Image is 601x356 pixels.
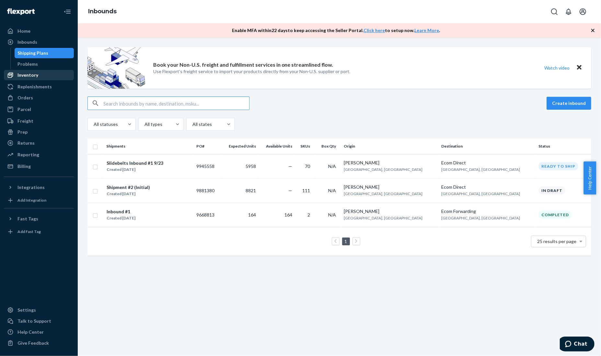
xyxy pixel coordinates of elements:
[328,163,336,169] span: N/A
[107,208,135,215] div: Inbound #1
[83,2,122,21] ol: breadcrumbs
[341,139,439,154] th: Origin
[4,214,74,224] button: Fast Tags
[107,215,135,221] div: Created [DATE]
[153,68,351,75] p: Use Flexport’s freight service to import your products directly from your Non-U.S. supplier or port.
[17,216,38,222] div: Fast Tags
[576,5,589,18] button: Open account menu
[415,28,439,33] a: Learn More
[17,106,31,113] div: Parcel
[4,70,74,80] a: Inventory
[194,178,221,203] td: 9881380
[248,212,256,217] span: 164
[246,188,256,193] span: 8821
[194,203,221,227] td: 9668813
[344,208,436,215] div: [PERSON_NAME]
[17,340,49,346] div: Give Feedback
[548,5,561,18] button: Open Search Box
[295,139,316,154] th: SKUs
[103,97,249,110] input: Search inbounds by name, destination, msku...
[144,121,144,128] input: All types
[344,191,422,196] span: [GEOGRAPHIC_DATA], [GEOGRAPHIC_DATA]
[221,139,259,154] th: Expected Units
[17,95,33,101] div: Orders
[344,160,436,166] div: [PERSON_NAME]
[4,150,74,160] a: Reporting
[4,116,74,126] a: Freight
[107,191,150,197] div: Created [DATE]
[441,216,520,220] span: [GEOGRAPHIC_DATA], [GEOGRAPHIC_DATA]
[17,151,39,158] div: Reporting
[562,5,575,18] button: Open notifications
[4,82,74,92] a: Replenishments
[17,28,30,34] div: Home
[441,184,534,190] div: Ecom Direct
[289,188,293,193] span: —
[61,5,74,18] button: Close Navigation
[17,140,35,146] div: Returns
[441,208,534,215] div: Ecom Forwarding
[7,8,35,15] img: Flexport logo
[15,48,74,58] a: Shipping Plans
[93,121,94,128] input: All statuses
[4,161,74,172] a: Billing
[536,139,591,154] th: Status
[538,162,578,170] div: Ready to ship
[4,138,74,148] a: Returns
[305,163,310,169] span: 70
[107,184,150,191] div: Shipment #2 (Initial)
[575,63,584,72] button: Close
[4,26,74,36] a: Home
[537,239,577,244] span: 25 results per page
[107,166,163,173] div: Created [DATE]
[17,83,52,90] div: Replenishments
[538,211,572,219] div: Completed
[17,39,37,45] div: Inbounds
[18,50,49,56] div: Shipping Plans
[17,163,31,170] div: Billing
[540,63,574,72] button: Watch video
[17,72,38,78] div: Inventory
[17,197,46,203] div: Add Integration
[4,127,74,137] a: Prep
[104,139,194,154] th: Shipments
[17,329,44,335] div: Help Center
[584,161,596,195] button: Help Center
[328,188,336,193] span: N/A
[4,93,74,103] a: Orders
[560,337,595,353] iframe: Opens a widget where you can chat to one of our agents
[289,163,293,169] span: —
[315,139,341,154] th: Box Qty
[547,97,591,110] button: Create inbound
[17,184,45,191] div: Integrations
[344,184,436,190] div: [PERSON_NAME]
[107,160,163,166] div: Slidebelts Inbound #1 9/23
[343,239,349,244] a: Page 1 is your current page
[17,229,41,234] div: Add Fast Tag
[439,139,536,154] th: Destination
[538,186,565,195] div: In draft
[285,212,293,217] span: 164
[194,139,221,154] th: PO#
[4,327,74,337] a: Help Center
[344,167,422,172] span: [GEOGRAPHIC_DATA], [GEOGRAPHIC_DATA]
[15,59,74,69] a: Problems
[153,61,333,69] p: Book your Non-U.S. freight and fulfillment services in one streamlined flow.
[4,305,74,315] a: Settings
[441,160,534,166] div: Ecom Direct
[441,191,520,196] span: [GEOGRAPHIC_DATA], [GEOGRAPHIC_DATA]
[17,129,28,135] div: Prep
[259,139,295,154] th: Available Units
[4,182,74,193] button: Integrations
[194,154,221,178] td: 9945558
[328,212,336,217] span: N/A
[307,212,310,217] span: 2
[88,8,117,15] a: Inbounds
[302,188,310,193] span: 111
[17,118,33,124] div: Freight
[364,28,385,33] a: Click here
[344,216,422,220] span: [GEOGRAPHIC_DATA], [GEOGRAPHIC_DATA]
